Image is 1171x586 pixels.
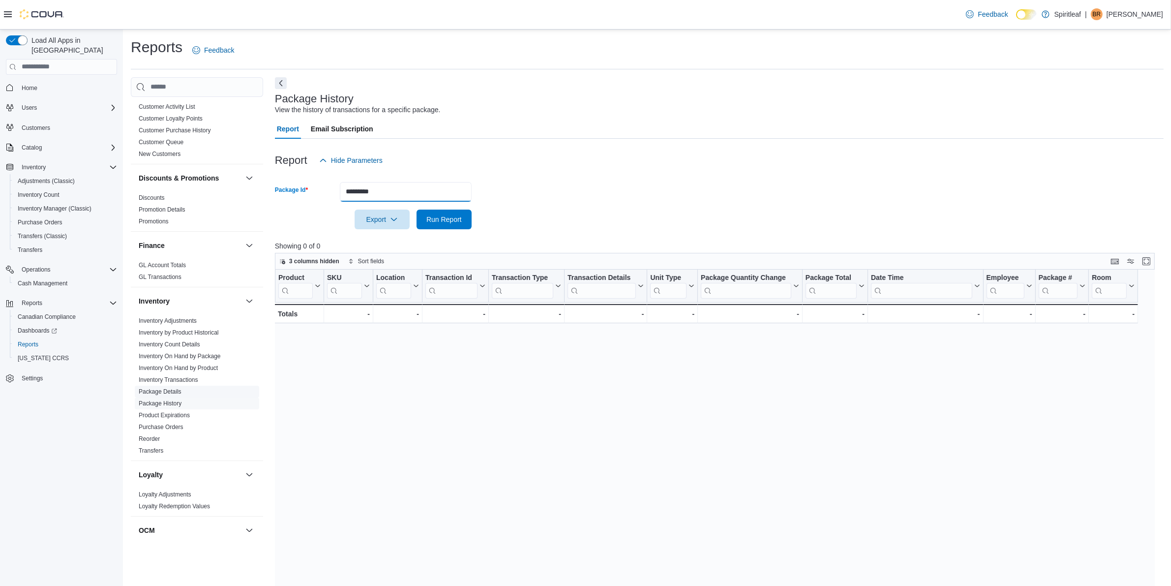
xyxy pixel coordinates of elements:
[28,35,117,55] span: Load All Apps in [GEOGRAPHIC_DATA]
[417,210,472,229] button: Run Report
[376,273,411,282] div: Location
[1093,8,1101,20] span: BR
[10,188,121,202] button: Inventory Count
[568,308,644,320] div: -
[275,241,1164,251] p: Showing 0 of 0
[327,273,362,298] div: SKU URL
[22,266,51,274] span: Operations
[22,299,42,307] span: Reports
[2,263,121,277] button: Operations
[14,203,117,215] span: Inventory Manager (Classic)
[18,142,46,154] button: Catalog
[139,423,183,431] span: Purchase Orders
[10,351,121,365] button: [US_STATE] CCRS
[701,273,791,282] div: Package Quantity Change
[1038,308,1085,320] div: -
[18,161,117,173] span: Inventory
[568,273,644,298] button: Transaction Details
[139,206,185,214] span: Promotion Details
[139,525,155,535] h3: OCM
[18,297,117,309] span: Reports
[14,339,117,350] span: Reports
[22,84,37,92] span: Home
[22,163,46,171] span: Inventory
[188,40,238,60] a: Feedback
[6,77,117,411] nav: Complex example
[131,192,263,231] div: Discounts & Promotions
[139,435,160,442] a: Reorder
[18,246,42,254] span: Transfers
[275,77,287,89] button: Next
[277,119,299,139] span: Report
[139,139,183,146] a: Customer Queue
[331,155,383,165] span: Hide Parameters
[139,340,200,348] span: Inventory Count Details
[358,257,384,265] span: Sort fields
[22,374,43,382] span: Settings
[18,191,60,199] span: Inventory Count
[1107,8,1163,20] p: [PERSON_NAME]
[243,172,255,184] button: Discounts & Promotions
[14,325,117,337] span: Dashboards
[275,105,441,115] div: View the history of transactions for a specific package.
[14,278,71,289] a: Cash Management
[139,127,211,134] a: Customer Purchase History
[871,273,980,298] button: Date Time
[139,353,221,360] a: Inventory On Hand by Package
[139,491,191,498] span: Loyalty Adjustments
[14,278,117,289] span: Cash Management
[278,273,321,298] button: Product
[139,150,180,158] span: New Customers
[139,388,181,396] span: Package Details
[18,232,67,240] span: Transfers (Classic)
[139,352,221,360] span: Inventory On Hand by Package
[18,279,67,287] span: Cash Management
[806,308,865,320] div: -
[14,216,66,228] a: Purchase Orders
[1092,273,1127,298] div: Room
[492,273,553,298] div: Transaction Type
[568,273,636,282] div: Transaction Details
[2,141,121,154] button: Catalog
[275,255,343,267] button: 3 columns hidden
[139,173,219,183] h3: Discounts & Promotions
[275,186,308,194] label: Package Id
[978,9,1008,19] span: Feedback
[14,230,117,242] span: Transfers (Classic)
[1141,255,1152,267] button: Enter fullscreen
[425,308,485,320] div: -
[18,372,47,384] a: Settings
[986,273,1024,282] div: Employee
[139,400,181,407] a: Package History
[14,352,117,364] span: Washington CCRS
[1038,273,1077,298] div: Package URL
[311,119,373,139] span: Email Subscription
[139,296,241,306] button: Inventory
[18,102,41,114] button: Users
[871,273,972,298] div: Date Time
[18,205,91,213] span: Inventory Manager (Classic)
[243,240,255,251] button: Finance
[139,261,186,269] span: GL Account Totals
[10,277,121,290] button: Cash Management
[139,126,211,134] span: Customer Purchase History
[1092,273,1127,282] div: Room
[14,311,80,323] a: Canadian Compliance
[139,218,169,225] a: Promotions
[1016,9,1037,20] input: Dark Mode
[20,9,64,19] img: Cova
[806,273,865,298] button: Package Total
[18,327,57,335] span: Dashboards
[275,154,307,166] h3: Report
[18,161,50,173] button: Inventory
[139,317,197,324] a: Inventory Adjustments
[139,217,169,225] span: Promotions
[131,101,263,164] div: Customer
[986,308,1032,320] div: -
[10,216,121,229] button: Purchase Orders
[139,103,195,110] a: Customer Activity List
[204,45,234,55] span: Feedback
[139,491,191,498] a: Loyalty Adjustments
[492,273,553,282] div: Transaction Type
